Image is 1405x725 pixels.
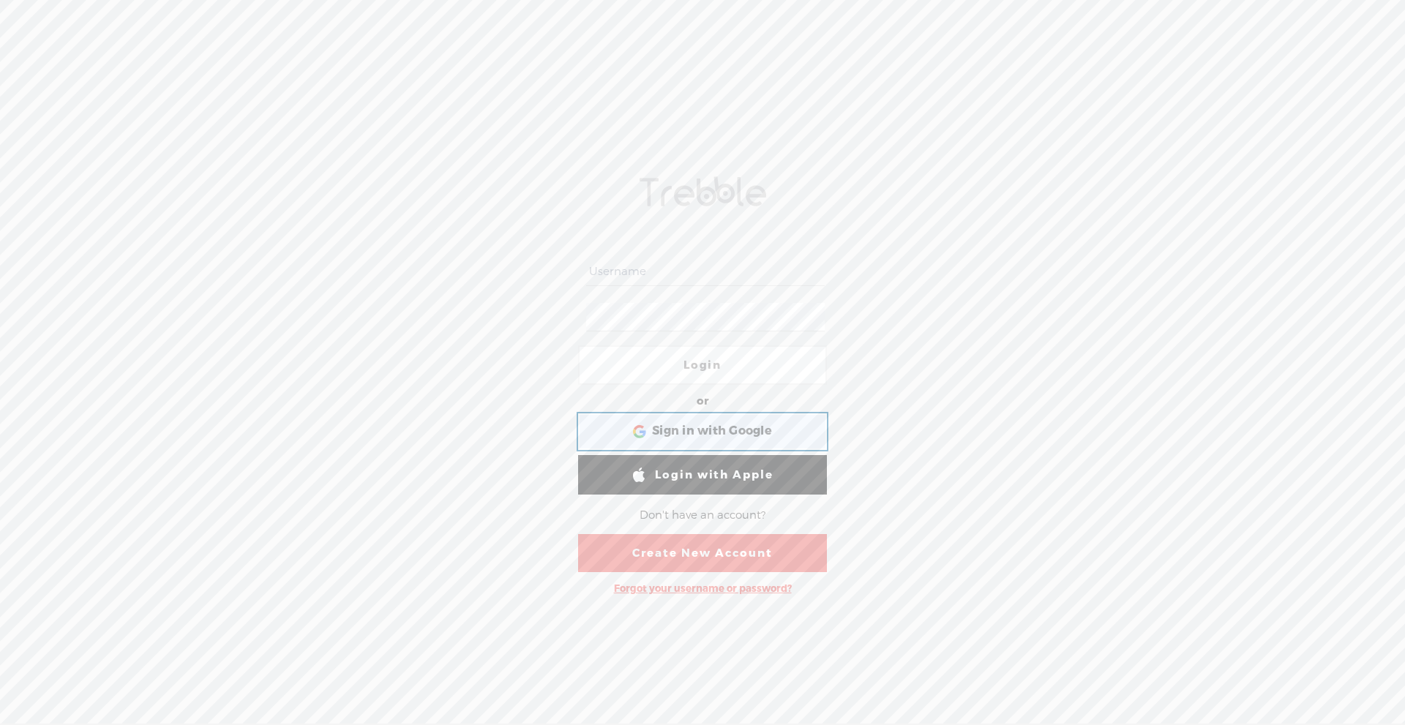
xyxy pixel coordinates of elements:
a: Login [578,345,827,385]
div: Sign in with Google [578,413,827,450]
div: Don't have an account? [640,500,765,531]
div: Forgot your username or password? [607,575,799,602]
a: Login with Apple [578,455,827,495]
a: Create New Account [578,534,827,572]
input: Username [586,258,824,286]
span: Sign in with Google [652,424,772,439]
div: or [697,390,708,413]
